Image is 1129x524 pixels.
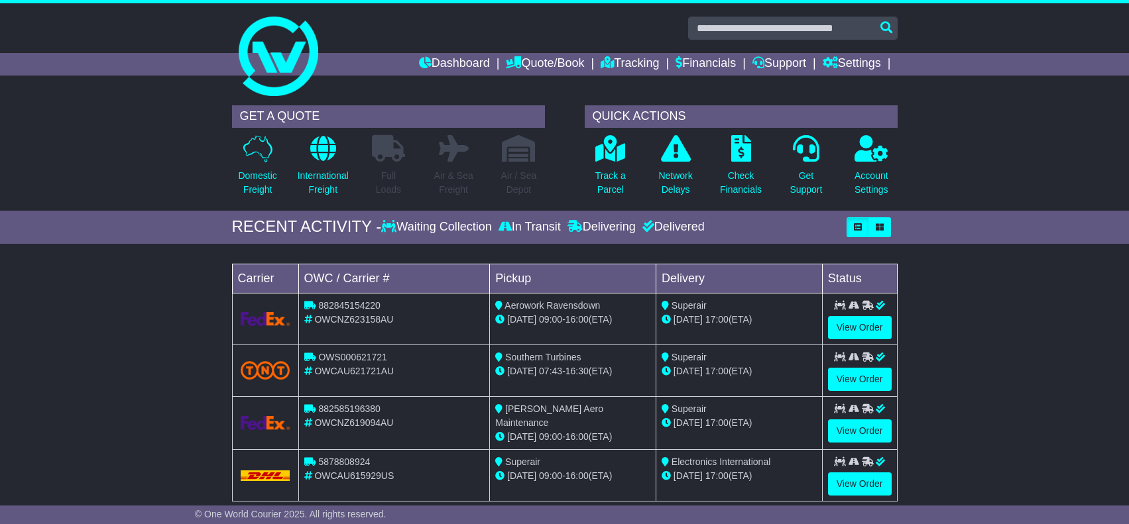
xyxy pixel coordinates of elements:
[676,53,736,76] a: Financials
[705,366,729,376] span: 17:00
[601,53,659,76] a: Tracking
[828,419,892,443] a: View Order
[506,53,584,76] a: Quote/Book
[505,456,540,467] span: Superair
[674,417,703,428] span: [DATE]
[241,312,290,326] img: GetCarrierServiceLogo
[585,105,898,128] div: QUICK ACTIONS
[505,352,581,362] span: Southern Turbines
[419,53,490,76] a: Dashboard
[232,105,545,128] div: GET A QUOTE
[662,364,817,378] div: (ETA)
[674,470,703,481] span: [DATE]
[565,314,589,325] span: 16:00
[672,352,707,362] span: Superair
[823,53,881,76] a: Settings
[720,169,762,197] p: Check Financials
[662,469,817,483] div: (ETA)
[238,169,276,197] p: Domestic Freight
[854,134,889,204] a: AccountSettings
[595,169,626,197] p: Track a Parcel
[314,470,394,481] span: OWCAU615929US
[672,300,707,311] span: Superair
[434,169,473,197] p: Air & Sea Freight
[501,169,537,197] p: Air / Sea Depot
[318,403,380,414] span: 882585196380
[539,314,562,325] span: 09:00
[381,220,495,235] div: Waiting Collection
[789,134,823,204] a: GetSupport
[539,470,562,481] span: 09:00
[495,364,650,378] div: - (ETA)
[241,416,290,430] img: GetCarrierServiceLogo
[658,169,692,197] p: Network Delays
[565,366,589,376] span: 16:30
[565,431,589,442] span: 16:00
[495,403,603,428] span: [PERSON_NAME] Aero Maintenance
[828,316,892,339] a: View Order
[490,264,656,293] td: Pickup
[790,169,822,197] p: Get Support
[298,169,349,197] p: International Freight
[672,456,770,467] span: Electronics International
[752,53,806,76] a: Support
[828,368,892,391] a: View Order
[822,264,897,293] td: Status
[855,169,888,197] p: Account Settings
[595,134,626,204] a: Track aParcel
[705,314,729,325] span: 17:00
[297,134,349,204] a: InternationalFreight
[507,470,536,481] span: [DATE]
[495,430,650,444] div: - (ETA)
[318,352,387,362] span: OWS000621721
[507,431,536,442] span: [DATE]
[639,220,705,235] div: Delivered
[505,300,600,311] span: Aerowork Ravensdown
[719,134,762,204] a: CheckFinancials
[564,220,639,235] div: Delivering
[495,220,564,235] div: In Transit
[495,313,650,327] div: - (ETA)
[507,366,536,376] span: [DATE]
[672,403,707,414] span: Superair
[507,314,536,325] span: [DATE]
[656,264,822,293] td: Delivery
[232,217,382,236] div: RECENT ACTIVITY -
[539,366,562,376] span: 07:43
[658,134,693,204] a: NetworkDelays
[495,469,650,483] div: - (ETA)
[372,169,405,197] p: Full Loads
[662,313,817,327] div: (ETA)
[828,472,892,496] a: View Order
[314,417,393,428] span: OWCNZ619094AU
[298,264,490,293] td: OWC / Carrier #
[314,366,394,376] span: OWCAU621721AU
[565,470,589,481] span: 16:00
[241,470,290,481] img: DHL.png
[318,456,370,467] span: 5878808924
[318,300,380,311] span: 882845154220
[705,470,729,481] span: 17:00
[232,264,298,293] td: Carrier
[674,314,703,325] span: [DATE]
[705,417,729,428] span: 17:00
[674,366,703,376] span: [DATE]
[237,134,277,204] a: DomesticFreight
[539,431,562,442] span: 09:00
[195,509,386,519] span: © One World Courier 2025. All rights reserved.
[314,314,393,325] span: OWCNZ623158AU
[662,416,817,430] div: (ETA)
[241,361,290,379] img: TNT_Domestic.png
